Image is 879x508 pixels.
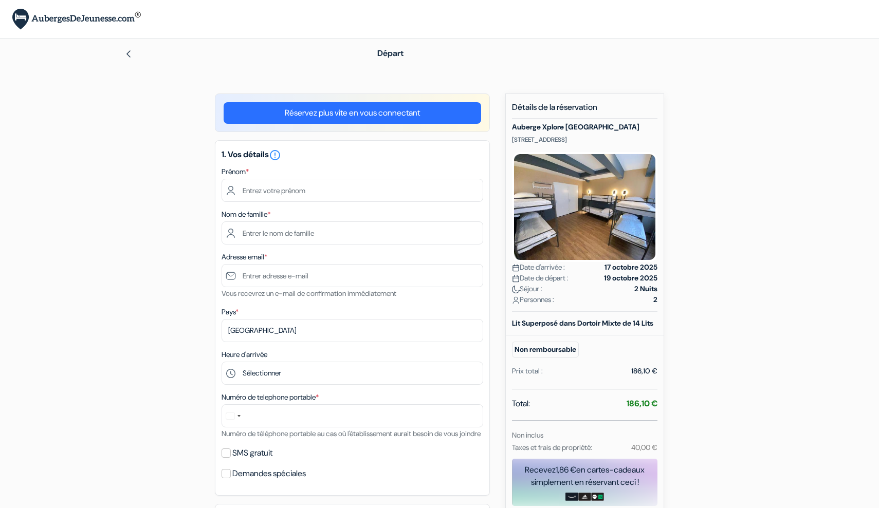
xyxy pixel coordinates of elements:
[232,466,306,481] label: Demandes spéciales
[222,307,239,317] label: Pays
[222,405,246,427] button: Select country
[222,221,483,244] input: Entrer le nom de famille
[222,252,267,262] label: Adresse email
[512,264,520,272] img: calendar.svg
[627,398,657,409] strong: 186,10 €
[604,273,657,284] strong: 19 octobre 2025
[512,123,657,131] h5: Auberge Xplore [GEOGRAPHIC_DATA]
[631,366,657,377] div: 186,10 €
[232,446,272,460] label: SMS gratuit
[222,149,483,161] h5: 1. Vos détails
[631,443,657,452] small: 40,00 €
[512,273,569,284] span: Date de départ :
[653,294,657,305] strong: 2
[634,284,657,294] strong: 2 Nuits
[512,296,520,304] img: user_icon.svg
[605,262,657,273] strong: 17 octobre 2025
[512,318,653,328] b: Lit Superposé dans Dortoir Mixte de 14 Lits
[512,286,520,293] img: moon.svg
[222,264,483,287] input: Entrer adresse e-mail
[512,366,543,377] div: Prix total :
[512,262,565,273] span: Date d'arrivée :
[269,149,281,160] a: error_outline
[222,349,267,360] label: Heure d'arrivée
[12,9,141,30] img: AubergesDeJeunesse.com
[222,392,319,403] label: Numéro de telephone portable
[124,50,133,58] img: left_arrow.svg
[512,398,530,410] span: Total:
[512,284,542,294] span: Séjour :
[565,493,578,501] img: amazon-card-no-text.png
[224,102,481,124] a: Réservez plus vite en vous connectant
[512,294,554,305] span: Personnes :
[222,429,481,438] small: Numéro de téléphone portable au cas où l'établissement aurait besoin de vous joindre
[578,493,591,501] img: adidas-card.png
[512,443,592,452] small: Taxes et frais de propriété:
[512,342,579,358] small: Non remboursable
[222,166,249,177] label: Prénom
[512,464,657,488] div: Recevez en cartes-cadeaux simplement en réservant ceci !
[512,430,543,440] small: Non inclus
[222,209,270,220] label: Nom de famille
[512,136,657,144] p: [STREET_ADDRESS]
[512,102,657,119] h5: Détails de la réservation
[269,149,281,161] i: error_outline
[222,289,396,298] small: Vous recevrez un e-mail de confirmation immédiatement
[591,493,604,501] img: uber-uber-eats-card.png
[377,48,404,59] span: Départ
[556,464,576,475] span: 1,86 €
[512,275,520,283] img: calendar.svg
[222,179,483,202] input: Entrez votre prénom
